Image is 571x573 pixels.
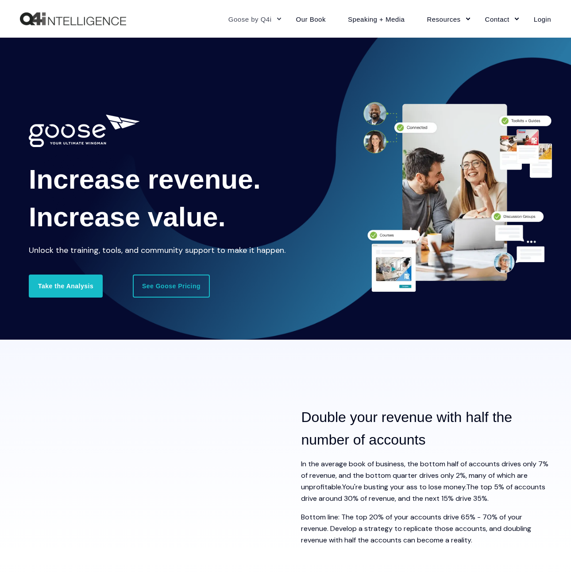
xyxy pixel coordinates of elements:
span: Bottom line: The top 20% of your accounts drive 65% - 70% of your revenue. Develop a strategy to ... [301,512,531,545]
a: Take the Analysis [29,275,103,298]
span: I [301,459,302,468]
img: Goose Product Page Header graphic [347,91,560,304]
span: Unlock the training, tools, and community support to make it happen. [29,245,285,256]
a: See Goose Pricing [133,275,210,298]
img: Q4intelligence, LLC logo [20,12,126,26]
img: 01882-Goose-Q4i-Logo-wTag-WH [29,115,139,147]
iframe: HubSpot Video [20,406,279,552]
span: n the average book of business, the bottom half of accounts drives only 7% of revenue, and the bo... [301,459,548,492]
a: Back to Home [20,12,126,26]
span: Increase revenue. Increase value. [29,164,261,232]
h3: Double your revenue with half the number of accounts [301,406,551,451]
span: You're busting your ass to lose money. [342,482,466,492]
